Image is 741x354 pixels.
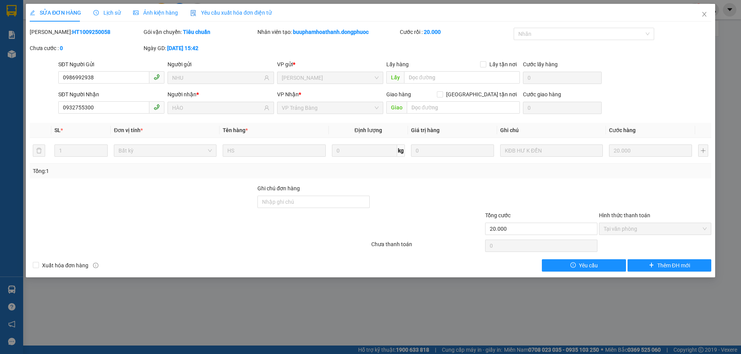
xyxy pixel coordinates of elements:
span: Định lượng [355,127,382,133]
label: Cước giao hàng [523,91,561,97]
span: Hòa Thành [282,72,379,84]
span: exclamation-circle [570,262,576,268]
th: Ghi chú [497,123,606,138]
span: Yêu cầu [579,261,598,270]
span: Giao [386,101,407,114]
button: plusThêm ĐH mới [628,259,711,272]
span: phone [154,74,160,80]
b: HT1009250058 [72,29,110,35]
div: [PERSON_NAME]: [30,28,142,36]
input: Dọc đường [404,71,520,84]
input: 0 [411,144,494,157]
span: Tại văn phòng [604,223,707,235]
div: Chưa cước : [30,44,142,52]
span: info-circle [93,263,98,268]
button: Close [694,4,715,25]
button: delete [33,144,45,157]
div: Ngày GD: [144,44,256,52]
span: Tên hàng [223,127,248,133]
div: Gói vận chuyển: [144,28,256,36]
span: Ảnh kiện hàng [133,10,178,16]
span: Lấy hàng [386,61,409,67]
b: [DATE] 15:42 [167,45,198,51]
input: Ghi Chú [500,144,603,157]
span: user [264,75,269,81]
div: Người nhận [167,90,274,99]
b: 0 [60,45,63,51]
div: SĐT Người Gửi [58,60,164,69]
span: clock-circle [93,10,99,15]
div: Chưa thanh toán [370,240,484,253]
input: VD: Bàn, Ghế [223,144,325,157]
span: phone [154,104,160,110]
input: Cước giao hàng [523,102,602,114]
span: picture [133,10,139,15]
div: Cước rồi : [400,28,512,36]
img: icon [190,10,196,16]
span: Yêu cầu xuất hóa đơn điện tử [190,10,272,16]
span: edit [30,10,35,15]
input: Cước lấy hàng [523,72,602,84]
button: exclamation-circleYêu cầu [542,259,626,272]
div: Tổng: 1 [33,167,286,175]
div: Người gửi [167,60,274,69]
button: plus [698,144,708,157]
div: SĐT Người Nhận [58,90,164,99]
input: 0 [609,144,692,157]
div: VP gửi [277,60,383,69]
span: Giao hàng [386,91,411,97]
span: kg [397,144,405,157]
span: Xuất hóa đơn hàng [39,261,91,270]
span: Tổng cước [485,212,511,218]
input: Dọc đường [407,101,520,114]
span: VP Nhận [277,91,299,97]
span: Lịch sử [93,10,121,16]
span: Lấy [386,71,404,84]
span: [GEOGRAPHIC_DATA] tận nơi [443,90,520,99]
span: Thêm ĐH mới [657,261,690,270]
input: Ghi chú đơn hàng [257,196,370,208]
span: VP Trảng Bàng [282,102,379,114]
b: buuphamhoathanh.dongphuoc [293,29,369,35]
label: Cước lấy hàng [523,61,558,67]
span: SỬA ĐƠN HÀNG [30,10,81,16]
input: Tên người nhận [172,104,262,112]
span: Lấy tận nơi [486,60,520,69]
b: 20.000 [424,29,441,35]
label: Ghi chú đơn hàng [257,185,300,191]
span: plus [649,262,654,268]
span: Đơn vị tính [114,127,143,133]
div: Nhân viên tạo: [257,28,398,36]
span: Cước hàng [609,127,636,133]
input: Tên người gửi [172,74,262,82]
span: Giá trị hàng [411,127,440,133]
b: Tiêu chuẩn [183,29,210,35]
span: Bất kỳ [118,145,212,156]
span: SL [54,127,61,133]
span: user [264,105,269,111]
span: close [701,11,707,17]
label: Hình thức thanh toán [599,212,650,218]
